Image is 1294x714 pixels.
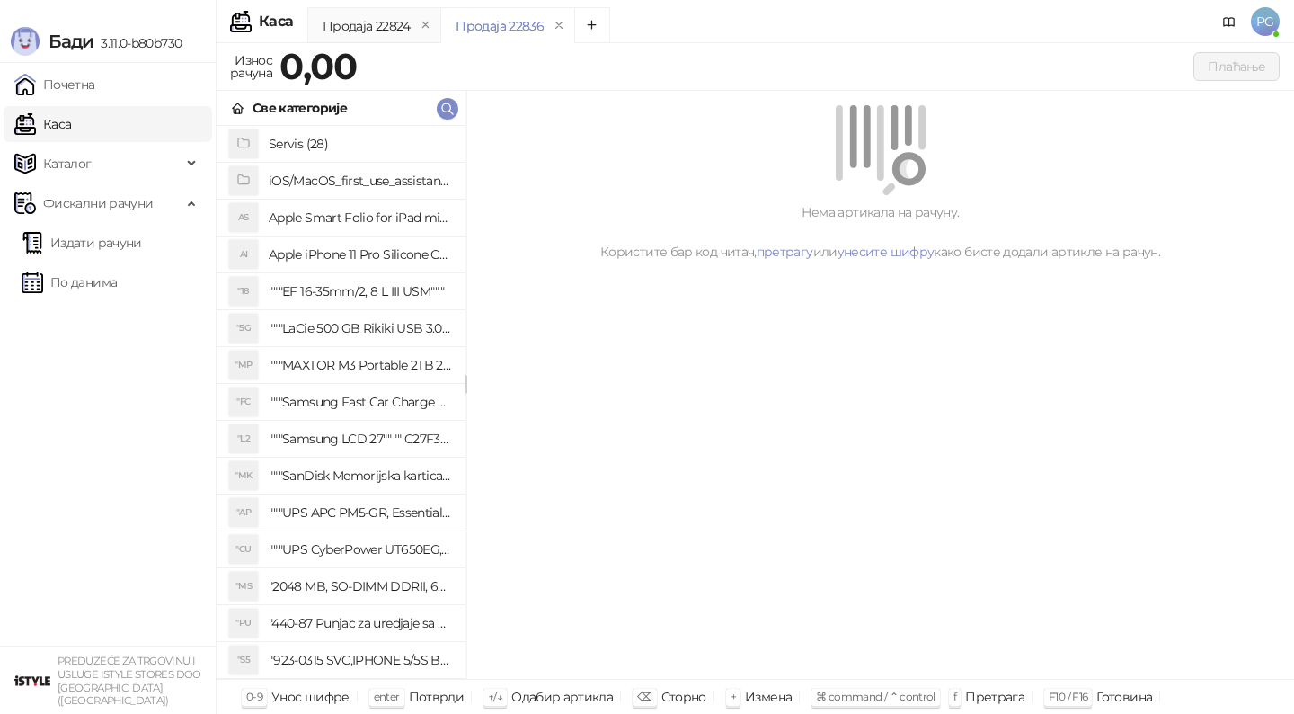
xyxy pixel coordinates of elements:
[269,646,451,674] h4: "923-0315 SVC,IPHONE 5/5S BATTERY REMOVAL TRAY Držač za iPhone sa kojim se otvara display
[456,16,544,36] div: Продаја 22836
[414,18,438,33] button: remove
[1251,7,1280,36] span: PG
[229,498,258,527] div: "AP
[409,685,465,709] div: Потврди
[22,264,117,300] a: По данима
[269,388,451,416] h4: """Samsung Fast Car Charge Adapter, brzi auto punja_, boja crna"""
[229,203,258,232] div: AS
[229,461,258,490] div: "MK
[269,314,451,343] h4: """LaCie 500 GB Rikiki USB 3.0 / Ultra Compact & Resistant aluminum / USB 3.0 / 2.5"""""""
[229,388,258,416] div: "FC
[838,244,935,260] a: унесите шифру
[269,166,451,195] h4: iOS/MacOS_first_use_assistance (4)
[22,225,142,261] a: Издати рачуни
[14,67,95,103] a: Почетна
[1096,685,1152,709] div: Готовина
[953,690,956,703] span: f
[757,244,813,260] a: претрагу
[269,461,451,490] h4: """SanDisk Memorijska kartica 256GB microSDXC sa SD adapterom SDSQXA1-256G-GN6MA - Extreme PLUS, ...
[965,685,1024,709] div: Претрага
[269,351,451,379] h4: """MAXTOR M3 Portable 2TB 2.5"""" crni eksterni hard disk HX-M201TCB/GM"""
[229,609,258,638] div: "PU
[43,185,153,221] span: Фискални рачуни
[547,18,571,33] button: remove
[271,685,350,709] div: Унос шифре
[511,685,613,709] div: Одабир артикла
[269,240,451,269] h4: Apple iPhone 11 Pro Silicone Case - Black
[269,424,451,453] h4: """Samsung LCD 27"""" C27F390FHUXEN"""
[217,126,465,679] div: grid
[279,44,357,88] strong: 0,00
[229,277,258,306] div: "18
[269,572,451,601] h4: "2048 MB, SO-DIMM DDRII, 667 MHz, Napajanje 1,8 0,1 V, Latencija CL5"
[11,27,40,56] img: Logo
[1049,690,1087,703] span: F10 / F16
[226,49,276,85] div: Износ рачуна
[269,129,451,158] h4: Servis (28)
[731,690,736,703] span: +
[1215,7,1244,36] a: Документација
[269,277,451,306] h4: """EF 16-35mm/2, 8 L III USM"""
[14,106,71,142] a: Каса
[229,351,258,379] div: "MP
[637,690,651,703] span: ⌫
[323,16,411,36] div: Продаја 22824
[229,424,258,453] div: "L2
[43,146,92,182] span: Каталог
[246,690,262,703] span: 0-9
[745,685,792,709] div: Измена
[269,203,451,232] h4: Apple Smart Folio for iPad mini (A17 Pro) - Sage
[269,609,451,638] h4: "440-87 Punjac za uredjaje sa micro USB portom 4/1, Stand."
[229,314,258,343] div: "5G
[14,663,50,699] img: 64x64-companyLogo-77b92cf4-9946-4f36-9751-bf7bb5fd2c7d.png
[661,685,706,709] div: Сторно
[269,535,451,564] h4: """UPS CyberPower UT650EG, 650VA/360W , line-int., s_uko, desktop"""
[1193,52,1280,81] button: Плаћање
[229,646,258,674] div: "S5
[816,690,935,703] span: ⌘ command / ⌃ control
[253,98,347,118] div: Све категорије
[374,690,400,703] span: enter
[574,7,610,43] button: Add tab
[488,690,502,703] span: ↑/↓
[229,572,258,601] div: "MS
[58,655,201,707] small: PREDUZEĆE ZA TRGOVINU I USLUGE ISTYLE STORES DOO [GEOGRAPHIC_DATA] ([GEOGRAPHIC_DATA])
[49,31,93,52] span: Бади
[229,240,258,269] div: AI
[488,202,1272,262] div: Нема артикала на рачуну. Користите бар код читач, или како бисте додали артикле на рачун.
[269,498,451,527] h4: """UPS APC PM5-GR, Essential Surge Arrest,5 utic_nica"""
[229,535,258,564] div: "CU
[259,14,293,29] div: Каса
[93,35,182,51] span: 3.11.0-b80b730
